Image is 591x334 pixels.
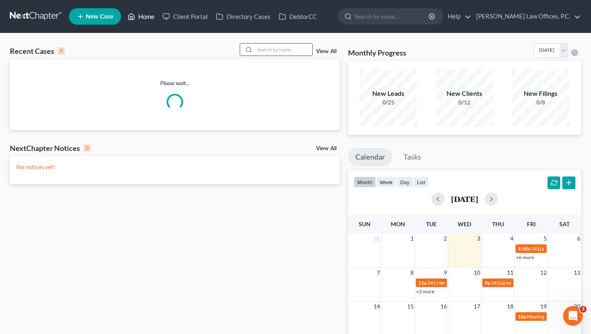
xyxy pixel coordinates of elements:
[373,302,381,311] span: 14
[396,148,428,166] a: Tasks
[476,234,481,244] span: 3
[527,313,591,320] span: Hearing for [PERSON_NAME]
[410,268,415,278] span: 8
[426,220,437,227] span: Tue
[376,268,381,278] span: 7
[255,44,312,56] input: Search by name...
[359,220,371,227] span: Sun
[436,98,493,107] div: 0/12
[563,306,583,326] iframe: Intercom live chat
[559,220,570,227] span: Sat
[376,176,396,188] button: week
[576,234,581,244] span: 6
[458,220,471,227] span: Wed
[543,234,547,244] span: 5
[527,220,536,227] span: Fri
[16,163,333,171] p: No notices yet!
[212,9,275,24] a: Directory Cases
[83,144,91,152] div: 0
[573,268,581,278] span: 13
[10,79,340,87] p: Please wait...
[406,302,415,311] span: 15
[539,302,547,311] span: 19
[506,268,514,278] span: 11
[443,234,448,244] span: 2
[473,302,481,311] span: 17
[516,254,534,260] a: +6 more
[354,176,376,188] button: month
[360,98,417,107] div: 0/25
[444,9,471,24] a: Help
[440,302,448,311] span: 16
[539,268,547,278] span: 12
[416,288,434,295] a: +2 more
[506,302,514,311] span: 18
[316,146,337,151] a: View All
[355,9,430,24] input: Search by name...
[158,9,212,24] a: Client Portal
[518,246,530,252] span: 9:30a
[472,9,581,24] a: [PERSON_NAME] Law Offices, P.C.
[348,48,406,58] h3: Monthly Progress
[316,49,337,54] a: View All
[451,195,478,203] h2: [DATE]
[275,9,321,24] a: DebtorCC
[512,98,569,107] div: 0/8
[410,234,415,244] span: 1
[492,220,504,227] span: Thu
[443,268,448,278] span: 9
[427,280,501,286] span: 341 Meeting for [PERSON_NAME]
[348,148,392,166] a: Calendar
[512,89,569,98] div: New Filings
[391,220,405,227] span: Mon
[10,46,65,56] div: Recent Cases
[124,9,158,24] a: Home
[86,14,113,20] span: New Case
[10,143,91,153] div: NextChapter Notices
[436,89,493,98] div: New Clients
[485,280,490,286] span: 9a
[360,89,417,98] div: New Leads
[573,302,581,311] span: 20
[580,306,586,313] span: 3
[57,47,65,55] div: 0
[373,234,381,244] span: 31
[418,280,426,286] span: 11a
[396,176,413,188] button: day
[518,313,526,320] span: 10a
[473,268,481,278] span: 10
[509,234,514,244] span: 4
[413,176,429,188] button: list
